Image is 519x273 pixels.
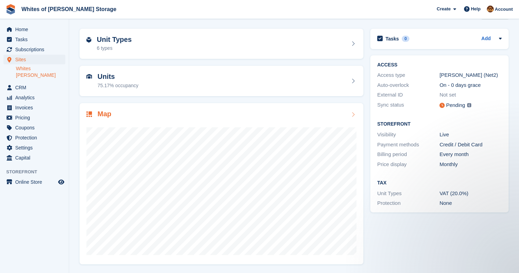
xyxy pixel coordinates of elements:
[386,36,399,42] h2: Tasks
[16,65,65,79] a: Whites [PERSON_NAME]
[439,91,502,99] div: Not set
[3,143,65,153] a: menu
[487,6,494,12] img: Eddie White
[15,25,57,34] span: Home
[15,55,57,64] span: Sites
[15,93,57,102] span: Analytics
[3,133,65,143] a: menu
[15,143,57,153] span: Settings
[377,62,502,68] h2: ACCESS
[439,81,502,89] div: On - 0 days grace
[439,199,502,207] div: None
[439,71,502,79] div: [PERSON_NAME] (Net2)
[377,121,502,127] h2: Storefront
[439,141,502,149] div: Credit / Debit Card
[3,177,65,187] a: menu
[86,111,92,117] img: map-icn-33ee37083ee616e46c38cad1a60f524a97daa1e2b2c8c0bc3eb3415660979fc1.svg
[377,81,439,89] div: Auto-overlock
[439,161,502,169] div: Monthly
[377,71,439,79] div: Access type
[377,199,439,207] div: Protection
[6,169,69,175] span: Storefront
[439,151,502,158] div: Every month
[446,101,465,109] div: Pending
[15,113,57,122] span: Pricing
[15,123,57,133] span: Coupons
[377,131,439,139] div: Visibility
[97,45,132,52] div: 6 types
[3,35,65,44] a: menu
[377,101,439,110] div: Sync status
[3,123,65,133] a: menu
[377,180,502,186] h2: Tax
[402,36,410,42] div: 0
[98,73,138,81] h2: Units
[377,151,439,158] div: Billing period
[15,35,57,44] span: Tasks
[15,153,57,163] span: Capital
[3,83,65,92] a: menu
[15,83,57,92] span: CRM
[3,93,65,102] a: menu
[377,161,439,169] div: Price display
[80,103,363,265] a: Map
[98,110,111,118] h2: Map
[3,25,65,34] a: menu
[3,55,65,64] a: menu
[97,36,132,44] h2: Unit Types
[19,3,119,15] a: Whites of [PERSON_NAME] Storage
[15,133,57,143] span: Protection
[15,177,57,187] span: Online Store
[377,91,439,99] div: External ID
[481,35,491,43] a: Add
[3,113,65,122] a: menu
[80,29,363,59] a: Unit Types 6 types
[80,66,363,96] a: Units 75.17% occupancy
[98,82,138,89] div: 75.17% occupancy
[3,45,65,54] a: menu
[6,4,16,15] img: stora-icon-8386f47178a22dfd0bd8f6a31ec36ba5ce8667c1dd55bd0f319d3a0aa187defe.svg
[439,190,502,198] div: VAT (20.0%)
[3,153,65,163] a: menu
[439,131,502,139] div: Live
[57,178,65,186] a: Preview store
[3,103,65,112] a: menu
[15,45,57,54] span: Subscriptions
[86,74,92,79] img: unit-icn-7be61d7bf1b0ce9d3e12c5938cc71ed9869f7b940bace4675aadf7bd6d80202e.svg
[495,6,513,13] span: Account
[471,6,481,12] span: Help
[437,6,451,12] span: Create
[467,103,471,107] img: icon-info-grey-7440780725fd019a000dd9b08b2336e03edf1995a4989e88bcd33f0948082b44.svg
[86,37,91,43] img: unit-type-icn-2b2737a686de81e16bb02015468b77c625bbabd49415b5ef34ead5e3b44a266d.svg
[377,190,439,198] div: Unit Types
[377,141,439,149] div: Payment methods
[15,103,57,112] span: Invoices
